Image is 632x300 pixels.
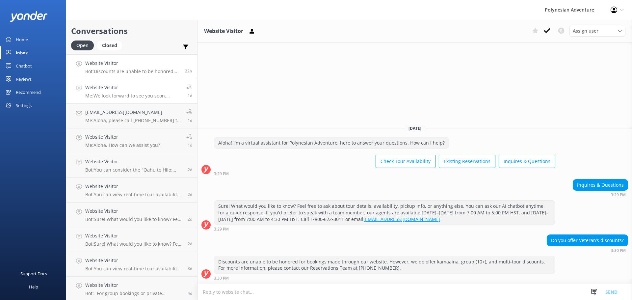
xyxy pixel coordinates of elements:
[66,153,197,178] a: Website VisitorBot:You can consider the "Oahu to Hilo: Helicopter & Volcano Adventure With Lunch"...
[85,167,183,173] p: Bot: You can consider the "Oahu to Hilo: Helicopter & Volcano Adventure With Lunch" tour. This fu...
[29,280,38,293] div: Help
[85,158,183,165] h4: Website Visitor
[16,59,32,72] div: Chatbot
[547,248,628,253] div: Oct 13 2025 03:30pm (UTC -10:00) Pacific/Honolulu
[499,155,555,168] button: Inquires & Questions
[85,282,183,289] h4: Website Visitor
[85,142,160,148] p: Me: Aloha, How can we assist you?
[376,155,435,168] button: Check Tour Availability
[214,137,449,149] div: Aloha! I'm a virtual assistant for Polynesian Adventure, here to answer your questions. How can I...
[188,167,192,173] span: Oct 12 2025 08:23am (UTC -10:00) Pacific/Honolulu
[71,41,94,50] div: Open
[66,79,197,104] a: Website VisitorMe:We look forward to see you soon. [PERSON_NAME] and have a great rest of your da...
[85,192,183,198] p: Bot: You can view real-time tour availability and book your Polynesian Adventure online at [URL][...
[188,142,192,148] span: Oct 13 2025 09:27am (UTC -10:00) Pacific/Honolulu
[71,25,192,37] h2: Conversations
[66,252,197,277] a: Website VisitorBot:You can view real-time tour availability and book your Polynesian Adventure on...
[214,276,229,280] strong: 3:30 PM
[214,171,555,176] div: Oct 13 2025 03:29pm (UTC -10:00) Pacific/Honolulu
[66,54,197,79] a: Website VisitorBot:Discounts are unable to be honored for bookings made through our website. Howe...
[363,216,440,222] a: [EMAIL_ADDRESS][DOMAIN_NAME]
[66,178,197,203] a: Website VisitorBot:You can view real-time tour availability and book your Polynesian Adventure on...
[85,266,183,272] p: Bot: You can view real-time tour availability and book your Polynesian Adventure online at [URL][...
[214,172,229,176] strong: 3:29 PM
[214,256,555,274] div: Discounts are unable to be honored for bookings made through our website. However, we do offer ka...
[85,216,183,222] p: Bot: Sure! What would you like to know? Feel free to ask about tour details, availability, pickup...
[85,133,160,141] h4: Website Visitor
[85,290,183,296] p: Bot: - For group bookings or private charters, please contact our Group Specialists at [PHONE_NUM...
[71,41,97,49] a: Open
[85,232,183,239] h4: Website Visitor
[204,27,243,36] h3: Website Visitor
[16,72,32,86] div: Reviews
[188,216,192,222] span: Oct 11 2025 04:07pm (UTC -10:00) Pacific/Honolulu
[85,68,180,74] p: Bot: Discounts are unable to be honored for bookings made through our website. However, we do off...
[214,227,229,231] strong: 3:29 PM
[20,267,47,280] div: Support Docs
[85,84,181,91] h4: Website Visitor
[188,118,192,123] span: Oct 13 2025 09:30am (UTC -10:00) Pacific/Honolulu
[85,109,181,116] h4: [EMAIL_ADDRESS][DOMAIN_NAME]
[214,276,555,280] div: Oct 13 2025 03:30pm (UTC -10:00) Pacific/Honolulu
[85,60,180,67] h4: Website Visitor
[97,41,122,50] div: Closed
[573,179,628,191] div: Inquires & Questions
[66,227,197,252] a: Website VisitorBot:Sure! What would you like to know? Feel free to ask about tour details, availa...
[573,27,598,35] span: Assign user
[16,33,28,46] div: Home
[85,207,183,215] h4: Website Visitor
[569,26,625,36] div: Assign User
[16,86,41,99] div: Recommend
[188,266,192,271] span: Oct 10 2025 07:38pm (UTC -10:00) Pacific/Honolulu
[185,68,192,74] span: Oct 13 2025 03:30pm (UTC -10:00) Pacific/Honolulu
[85,241,183,247] p: Bot: Sure! What would you like to know? Feel free to ask about tour details, availability, pickup...
[85,183,183,190] h4: Website Visitor
[66,104,197,128] a: [EMAIL_ADDRESS][DOMAIN_NAME]Me:Aloha, please call [PHONE_NUMBER] to book or you can email [EMAIL_...
[16,99,32,112] div: Settings
[85,118,181,123] p: Me: Aloha, please call [PHONE_NUMBER] to book or you can email [EMAIL_ADDRESS][DOMAIN_NAME] with ...
[188,192,192,197] span: Oct 12 2025 03:20am (UTC -10:00) Pacific/Honolulu
[611,193,626,197] strong: 3:29 PM
[573,192,628,197] div: Oct 13 2025 03:29pm (UTC -10:00) Pacific/Honolulu
[439,155,495,168] button: Existing Reservations
[547,235,628,246] div: Do you offer Veteran’s discounts?
[85,93,181,99] p: Me: We look forward to see you soon. [PERSON_NAME] and have a great rest of your day!
[85,257,183,264] h4: Website Visitor
[16,46,28,59] div: Inbox
[214,227,555,231] div: Oct 13 2025 03:29pm (UTC -10:00) Pacific/Honolulu
[188,93,192,98] span: Oct 13 2025 10:06am (UTC -10:00) Pacific/Honolulu
[188,290,192,296] span: Oct 10 2025 12:07pm (UTC -10:00) Pacific/Honolulu
[10,11,48,22] img: yonder-white-logo.png
[97,41,125,49] a: Closed
[66,128,197,153] a: Website VisitorMe:Aloha, How can we assist you?1d
[611,249,626,253] strong: 3:30 PM
[214,201,555,225] div: Sure! What would you like to know? Feel free to ask about tour details, availability, pickup info...
[188,241,192,247] span: Oct 11 2025 03:07pm (UTC -10:00) Pacific/Honolulu
[66,203,197,227] a: Website VisitorBot:Sure! What would you like to know? Feel free to ask about tour details, availa...
[405,125,425,131] span: [DATE]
